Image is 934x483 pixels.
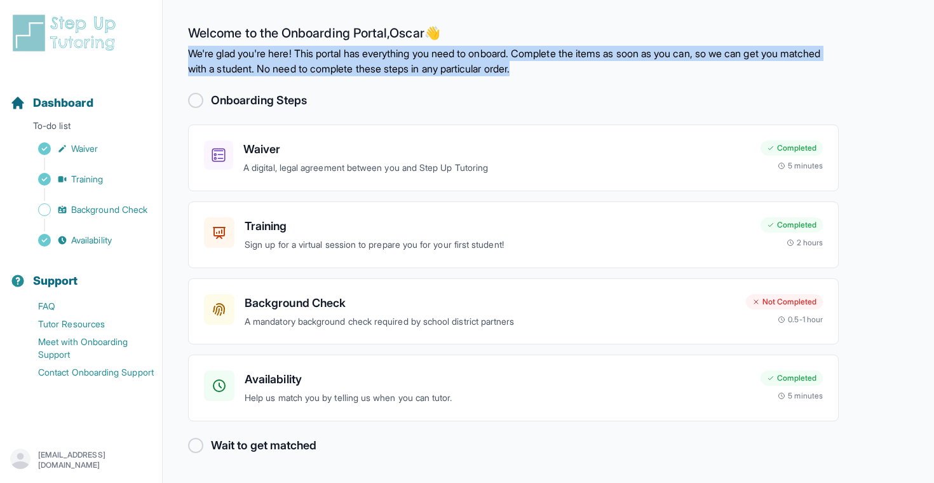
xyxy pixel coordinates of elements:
[211,437,316,454] h2: Wait to get matched
[188,125,839,191] a: WaiverA digital, legal agreement between you and Step Up TutoringCompleted5 minutes
[33,94,93,112] span: Dashboard
[245,217,750,235] h3: Training
[778,391,823,401] div: 5 minutes
[761,217,823,233] div: Completed
[10,170,162,188] a: Training
[10,94,93,112] a: Dashboard
[188,46,839,76] p: We're glad you're here! This portal has everything you need to onboard. Complete the items as soo...
[245,315,736,329] p: A mandatory background check required by school district partners
[188,25,839,46] h2: Welcome to the Onboarding Portal, Oscar 👋
[71,234,112,247] span: Availability
[245,371,750,388] h3: Availability
[761,371,823,386] div: Completed
[778,161,823,171] div: 5 minutes
[71,173,104,186] span: Training
[5,119,157,137] p: To-do list
[746,294,823,310] div: Not Completed
[245,238,750,252] p: Sign up for a virtual session to prepare you for your first student!
[188,201,839,268] a: TrainingSign up for a virtual session to prepare you for your first student!Completed2 hours
[761,140,823,156] div: Completed
[188,355,839,421] a: AvailabilityHelp us match you by telling us when you can tutor.Completed5 minutes
[778,315,823,325] div: 0.5-1 hour
[10,364,162,381] a: Contact Onboarding Support
[5,74,157,117] button: Dashboard
[245,294,736,312] h3: Background Check
[787,238,823,248] div: 2 hours
[245,391,750,405] p: Help us match you by telling us when you can tutor.
[10,201,162,219] a: Background Check
[38,450,152,470] p: [EMAIL_ADDRESS][DOMAIN_NAME]
[33,272,78,290] span: Support
[243,161,750,175] p: A digital, legal agreement between you and Step Up Tutoring
[10,231,162,249] a: Availability
[188,278,839,345] a: Background CheckA mandatory background check required by school district partnersNot Completed0.5...
[10,13,123,53] img: logo
[10,333,162,364] a: Meet with Onboarding Support
[10,140,162,158] a: Waiver
[10,315,162,333] a: Tutor Resources
[5,252,157,295] button: Support
[211,92,307,109] h2: Onboarding Steps
[71,142,98,155] span: Waiver
[243,140,750,158] h3: Waiver
[10,449,152,472] button: [EMAIL_ADDRESS][DOMAIN_NAME]
[10,297,162,315] a: FAQ
[71,203,147,216] span: Background Check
